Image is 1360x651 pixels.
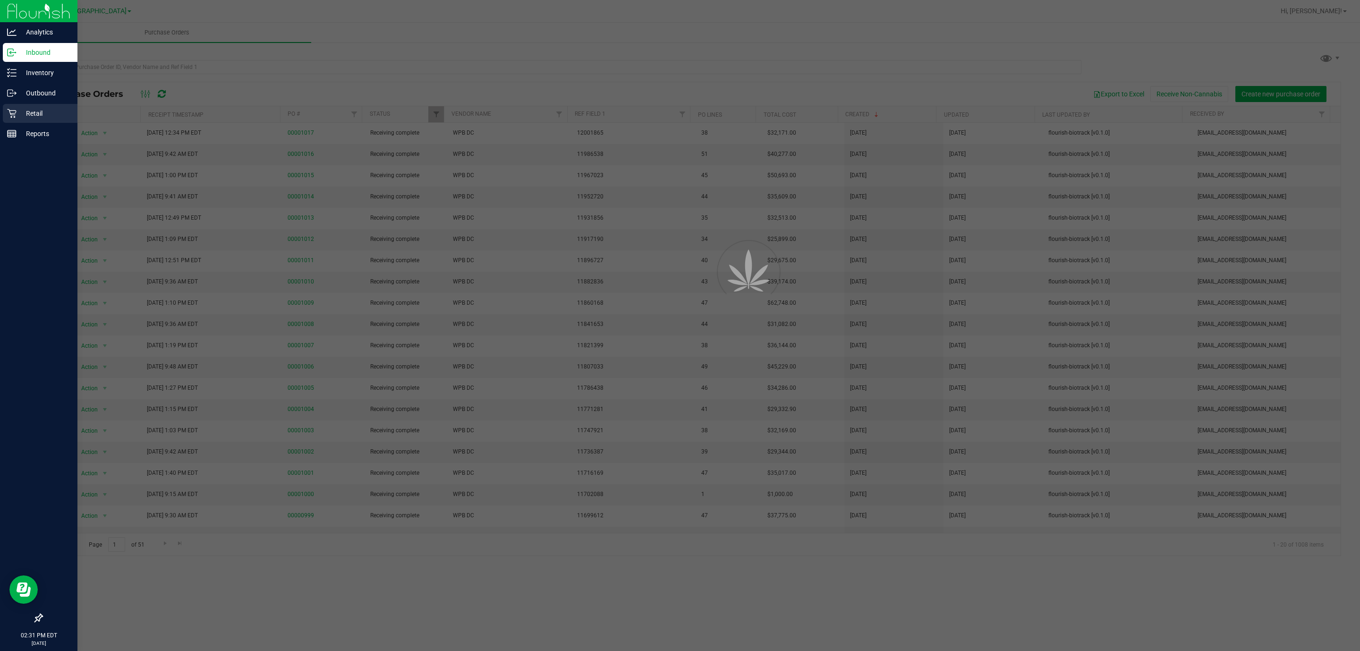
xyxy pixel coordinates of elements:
[17,67,73,78] p: Inventory
[9,575,38,604] iframe: Resource center
[7,129,17,138] inline-svg: Reports
[17,108,73,119] p: Retail
[4,640,73,647] p: [DATE]
[7,88,17,98] inline-svg: Outbound
[17,47,73,58] p: Inbound
[7,68,17,77] inline-svg: Inventory
[7,109,17,118] inline-svg: Retail
[4,631,73,640] p: 02:31 PM EDT
[17,87,73,99] p: Outbound
[17,128,73,139] p: Reports
[7,27,17,37] inline-svg: Analytics
[17,26,73,38] p: Analytics
[7,48,17,57] inline-svg: Inbound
